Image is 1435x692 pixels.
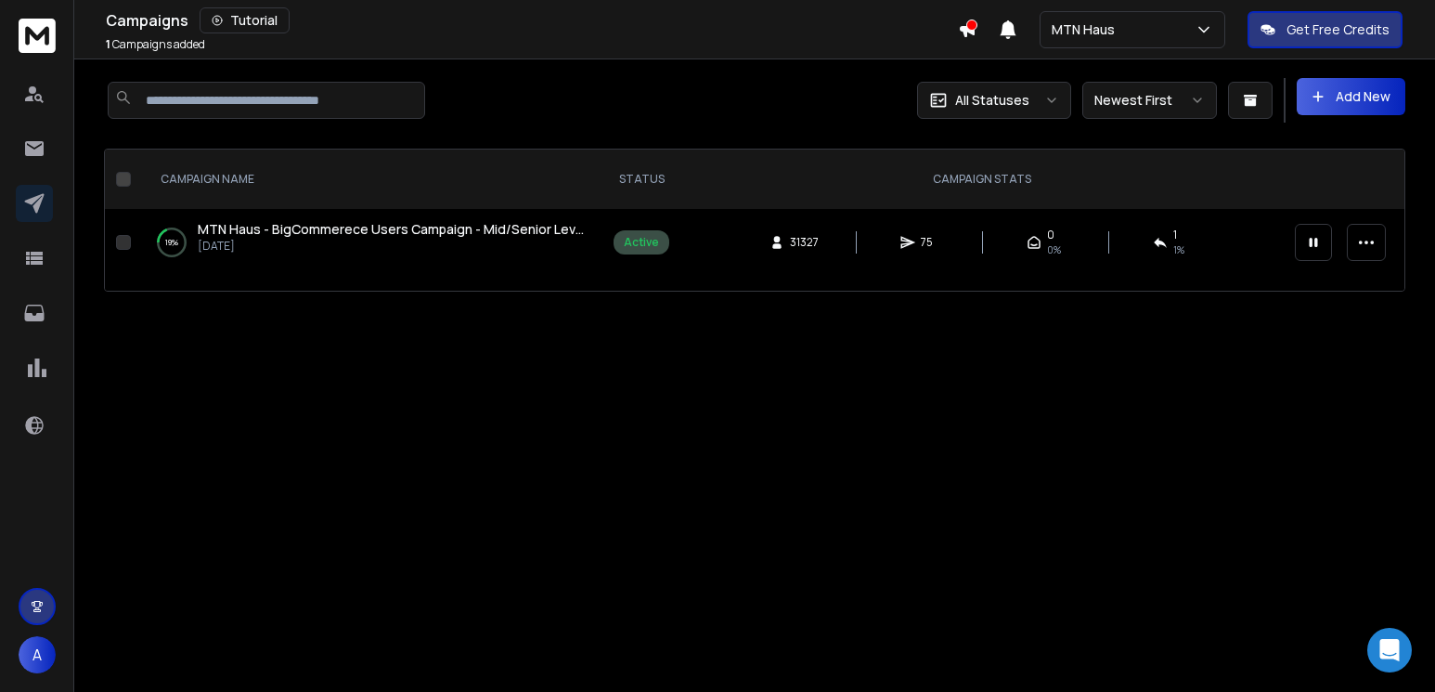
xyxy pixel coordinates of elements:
[138,209,602,276] td: 19%MTN Haus - BigCommerece Users Campaign - Mid/Senior Level titles[DATE]
[1047,228,1054,242] span: 0
[198,220,584,239] a: MTN Haus - BigCommerece Users Campaign - Mid/Senior Level titles
[921,235,939,250] span: 75
[1286,20,1390,39] p: Get Free Credits
[138,150,602,209] th: CAMPAIGN NAME
[19,636,56,673] button: A
[680,150,1284,209] th: CAMPAIGN STATS
[1297,78,1405,115] button: Add New
[1173,228,1177,242] span: 1
[198,239,584,254] p: [DATE]
[624,235,659,250] div: Active
[106,36,110,52] span: 1
[1047,242,1061,257] span: 0%
[602,150,680,209] th: STATUS
[198,220,622,238] span: MTN Haus - BigCommerece Users Campaign - Mid/Senior Level titles
[1173,242,1184,257] span: 1 %
[790,235,819,250] span: 31327
[1248,11,1403,48] button: Get Free Credits
[1367,628,1412,672] div: Open Intercom Messenger
[106,7,958,33] div: Campaigns
[165,233,178,252] p: 19 %
[200,7,290,33] button: Tutorial
[955,91,1029,110] p: All Statuses
[1052,20,1122,39] p: MTN Haus
[1082,82,1217,119] button: Newest First
[106,37,205,52] p: Campaigns added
